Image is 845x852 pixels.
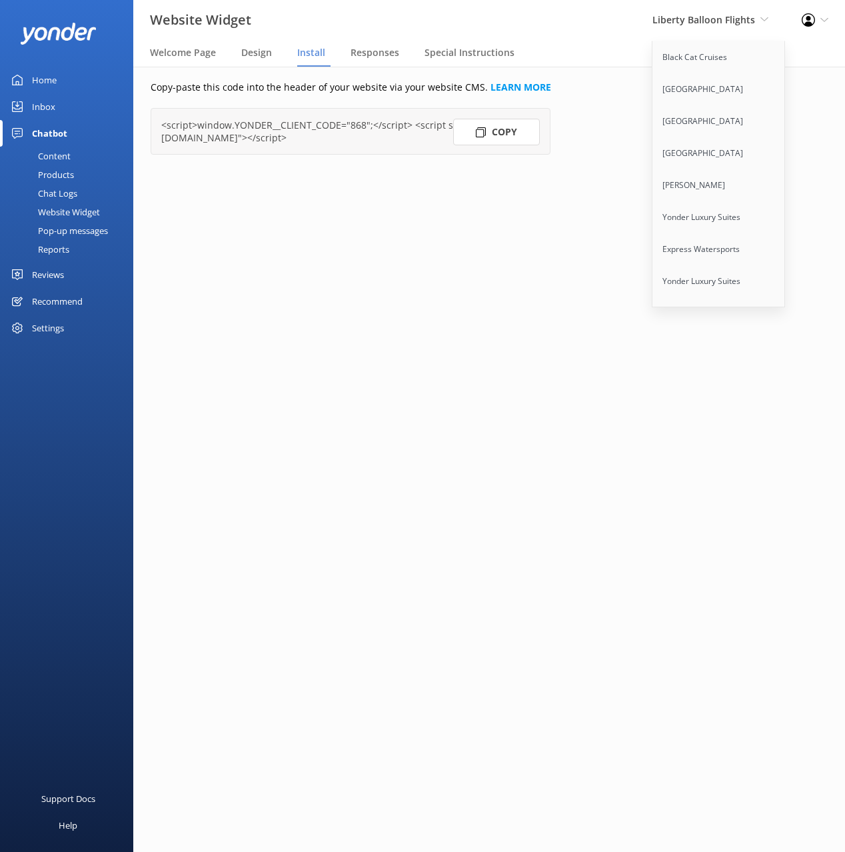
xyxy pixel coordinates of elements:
span: Responses [351,46,399,59]
a: Black Cat Cruises [652,41,786,73]
a: Content [8,147,133,165]
span: Special Instructions [424,46,514,59]
div: Website Widget [8,203,100,221]
div: Content [8,147,71,165]
div: Chatbot [32,120,67,147]
a: [GEOGRAPHIC_DATA] [652,137,786,169]
div: Home [32,67,57,93]
a: [GEOGRAPHIC_DATA] [652,297,786,329]
a: Reports [8,240,133,259]
img: yonder-white-logo.png [20,23,97,45]
button: Copy [453,119,540,145]
a: Pop-up messages [8,221,133,240]
a: Yonder Luxury Suites [652,265,786,297]
span: Install [297,46,325,59]
div: Help [59,812,77,839]
div: Reviews [32,261,64,288]
div: Pop-up messages [8,221,108,240]
div: Chat Logs [8,184,77,203]
div: Reports [8,240,69,259]
a: Products [8,165,133,184]
div: Products [8,165,74,184]
span: Welcome Page [150,46,216,59]
a: Website Widget [8,203,133,221]
div: Inbox [32,93,55,120]
p: Copy-paste this code into the header of your website via your website CMS. [151,80,579,95]
a: Yonder Luxury Suites [652,201,786,233]
span: Liberty Balloon Flights [652,13,755,26]
a: [GEOGRAPHIC_DATA] [652,105,786,137]
div: Settings [32,315,64,341]
a: [PERSON_NAME] [652,169,786,201]
a: Express Watersports [652,233,786,265]
h3: Website Widget [150,9,251,31]
span: Design [241,46,272,59]
div: Support Docs [41,785,95,812]
a: Chat Logs [8,184,133,203]
div: <script>window.YONDER__CLIENT_CODE="868";</script> <script src="[URL][DOMAIN_NAME]"></script> [161,119,540,144]
div: Recommend [32,288,83,315]
a: LEARN MORE [490,81,551,93]
a: [GEOGRAPHIC_DATA] [652,73,786,105]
